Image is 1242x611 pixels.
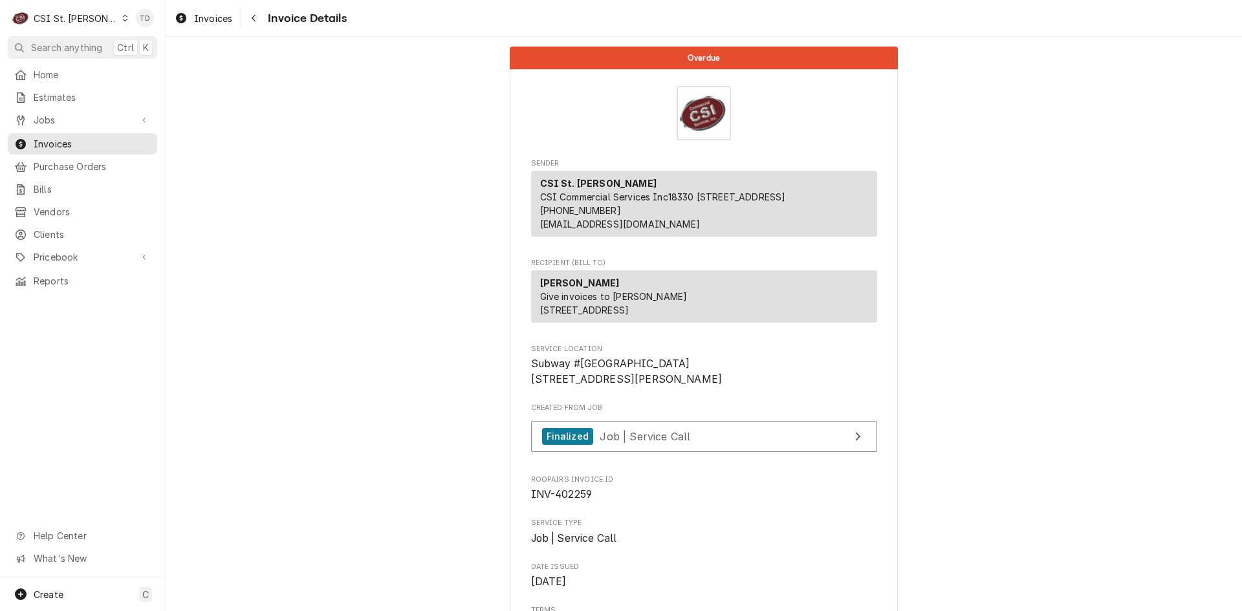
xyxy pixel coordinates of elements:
[136,9,154,27] div: Tim Devereux's Avatar
[117,41,134,54] span: Ctrl
[8,109,157,131] a: Go to Jobs
[531,356,877,387] span: Service Location
[531,562,877,590] div: Date Issued
[34,589,63,600] span: Create
[531,258,877,268] span: Recipient (Bill To)
[8,178,157,200] a: Bills
[540,205,621,216] a: [PHONE_NUMBER]
[531,475,877,485] span: Roopairs Invoice ID
[531,258,877,328] div: Invoice Recipient
[531,270,877,323] div: Recipient (Bill To)
[540,291,688,316] span: Give invoices to [PERSON_NAME] [STREET_ADDRESS]
[531,531,877,546] span: Service Type
[34,205,151,219] span: Vendors
[34,552,149,565] span: What's New
[531,171,877,242] div: Sender
[31,41,102,54] span: Search anything
[542,428,593,445] div: Finalized
[8,525,157,546] a: Go to Help Center
[8,246,157,268] a: Go to Pricebook
[531,158,877,242] div: Invoice Sender
[531,344,877,387] div: Service Location
[677,86,731,140] img: Logo
[531,518,877,546] div: Service Type
[12,9,30,27] div: CSI St. Louis's Avatar
[143,41,149,54] span: K
[531,403,877,458] div: Created From Job
[264,10,346,27] span: Invoice Details
[194,12,232,25] span: Invoices
[8,548,157,569] a: Go to What's New
[8,201,157,222] a: Vendors
[531,158,877,169] span: Sender
[531,488,593,500] span: INV-402259
[531,421,877,453] a: View Job
[531,518,877,528] span: Service Type
[34,250,131,264] span: Pricebook
[531,475,877,502] div: Roopairs Invoice ID
[540,277,620,288] strong: [PERSON_NAME]
[510,47,898,69] div: Status
[531,562,877,572] span: Date Issued
[8,224,157,245] a: Clients
[8,87,157,108] a: Estimates
[531,171,877,237] div: Sender
[540,178,657,189] strong: CSI St. [PERSON_NAME]
[136,9,154,27] div: TD
[688,54,720,62] span: Overdue
[34,91,151,104] span: Estimates
[8,156,157,177] a: Purchase Orders
[34,68,151,81] span: Home
[34,182,151,196] span: Bills
[531,403,877,413] span: Created From Job
[531,344,877,354] span: Service Location
[540,191,786,202] span: CSI Commercial Services Inc18330 [STREET_ADDRESS]
[142,588,149,601] span: C
[8,36,157,59] button: Search anythingCtrlK
[531,574,877,590] span: Date Issued
[531,532,617,544] span: Job | Service Call
[12,9,30,27] div: C
[8,270,157,292] a: Reports
[34,228,151,241] span: Clients
[531,487,877,502] span: Roopairs Invoice ID
[531,358,723,385] span: Subway #[GEOGRAPHIC_DATA] [STREET_ADDRESS][PERSON_NAME]
[34,113,131,127] span: Jobs
[243,8,264,28] button: Navigate back
[169,8,237,29] a: Invoices
[540,219,700,230] a: [EMAIL_ADDRESS][DOMAIN_NAME]
[8,64,157,85] a: Home
[34,12,118,25] div: CSI St. [PERSON_NAME]
[34,529,149,542] span: Help Center
[34,160,151,173] span: Purchase Orders
[34,137,151,151] span: Invoices
[34,274,151,288] span: Reports
[600,429,690,442] span: Job | Service Call
[8,133,157,155] a: Invoices
[531,575,567,588] span: [DATE]
[531,270,877,328] div: Recipient (Bill To)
